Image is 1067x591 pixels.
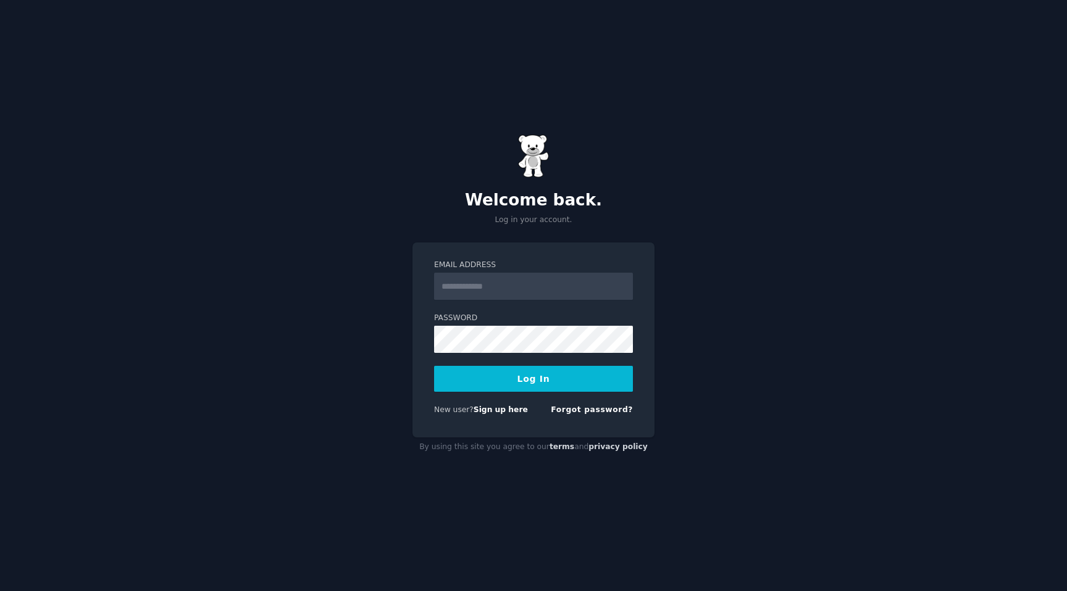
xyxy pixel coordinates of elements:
img: Gummy Bear [518,134,549,178]
a: terms [550,442,574,451]
label: Email Address [434,260,633,271]
div: By using this site you agree to our and [412,437,655,457]
p: Log in your account. [412,215,655,226]
a: Forgot password? [551,405,633,414]
a: Sign up here [474,405,528,414]
button: Log In [434,366,633,392]
label: Password [434,313,633,324]
a: privacy policy [588,442,648,451]
span: New user? [434,405,474,414]
h2: Welcome back. [412,191,655,210]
